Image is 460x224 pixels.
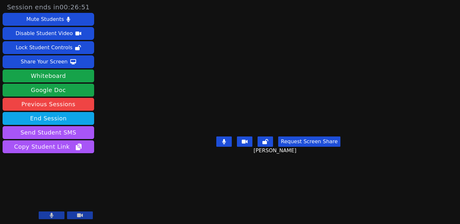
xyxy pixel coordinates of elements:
[26,14,64,24] div: Mute Students
[14,142,83,151] span: Copy Student Link
[278,136,340,147] button: Request Screen Share
[16,42,73,53] div: Lock Student Controls
[3,98,94,111] a: Previous Sessions
[3,84,94,97] a: Google Doc
[3,70,94,82] button: Whiteboard
[3,55,94,68] button: Share Your Screen
[15,28,73,39] div: Disable Student Video
[3,112,94,125] button: End Session
[60,3,90,11] time: 00:26:51
[21,57,68,67] div: Share Your Screen
[3,13,94,26] button: Mute Students
[3,140,94,153] button: Copy Student Link
[253,147,298,154] span: [PERSON_NAME]
[3,27,94,40] button: Disable Student Video
[3,41,94,54] button: Lock Student Controls
[7,3,90,12] span: Session ends in
[3,126,94,139] button: Send Student SMS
